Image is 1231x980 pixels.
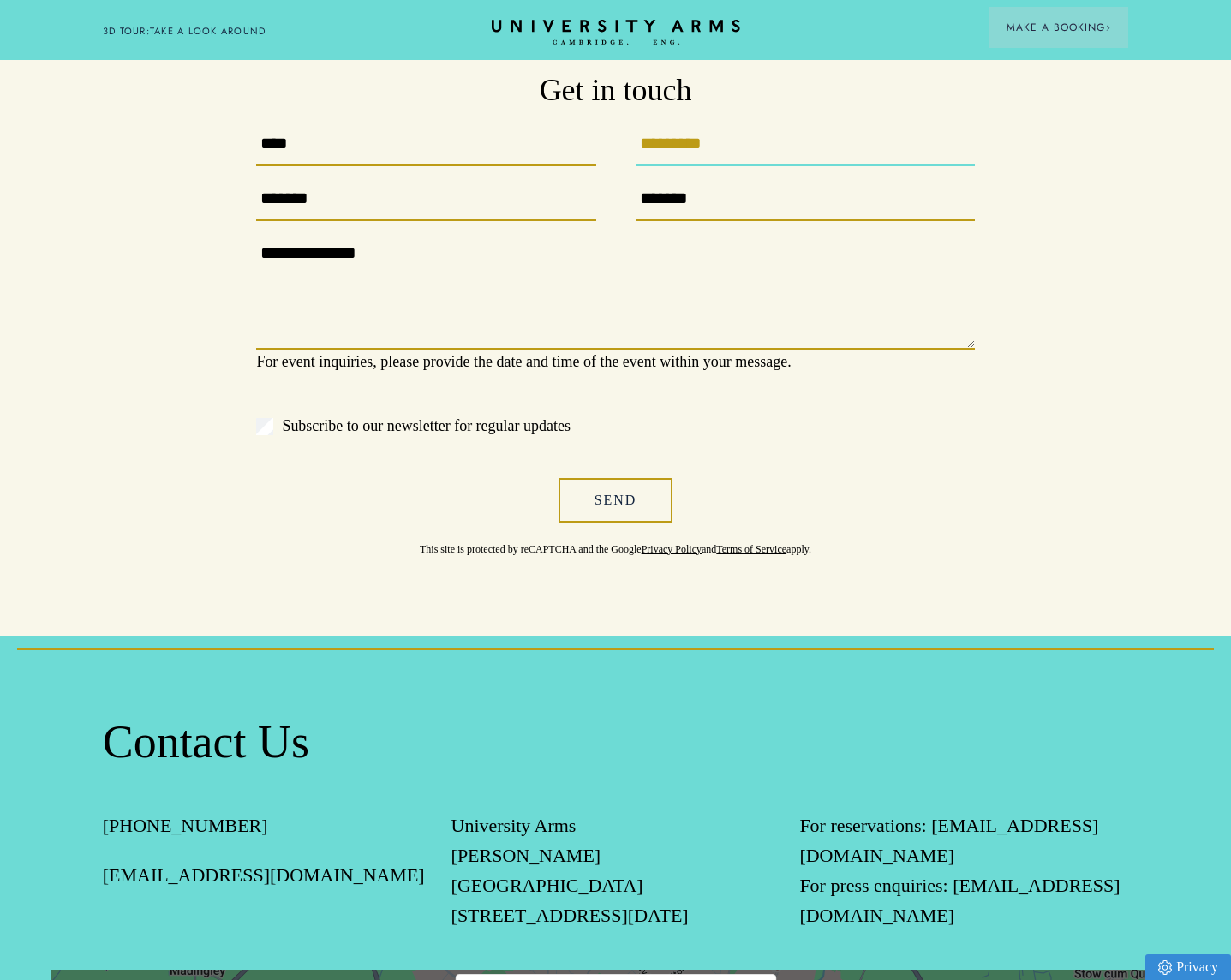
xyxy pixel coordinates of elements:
[1158,960,1172,975] img: Privacy
[989,7,1128,48] button: Make a BookingArrow icon
[256,350,974,374] p: For event inquiries, please provide the date and time of the event within your message.
[103,24,266,39] a: 3D TOUR:TAKE A LOOK AROUND
[642,543,702,555] a: Privacy Policy
[1105,25,1111,31] img: Arrow icon
[451,810,780,931] p: University Arms [PERSON_NAME][GEOGRAPHIC_DATA][STREET_ADDRESS][DATE]
[1007,20,1111,35] span: Make a Booking
[256,418,273,435] input: Subscribe to our newsletter for regular updates
[492,20,740,46] a: Home
[256,523,974,557] p: This site is protected by reCAPTCHA and the Google and apply.
[799,810,1128,931] p: For reservations: [EMAIL_ADDRESS][DOMAIN_NAME] For press enquiries: [EMAIL_ADDRESS][DOMAIN_NAME]
[716,543,786,555] a: Terms of Service
[103,815,268,836] a: [PHONE_NUMBER]
[559,478,673,523] button: Send
[103,714,1129,771] h2: Contact Us
[103,864,425,886] a: [EMAIL_ADDRESS][DOMAIN_NAME]
[1145,954,1231,980] a: Privacy
[256,414,974,439] label: Subscribe to our newsletter for regular updates
[256,70,974,111] h3: Get in touch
